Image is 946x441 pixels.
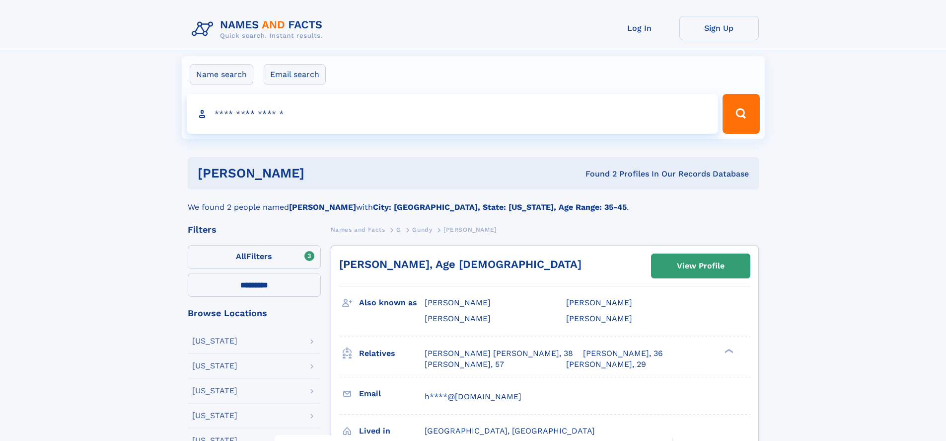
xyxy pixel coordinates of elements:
[412,226,432,233] span: Gundy
[188,189,759,213] div: We found 2 people named with .
[192,387,237,395] div: [US_STATE]
[412,223,432,236] a: Gundy
[190,64,253,85] label: Name search
[331,223,385,236] a: Names and Facts
[359,423,425,440] h3: Lived in
[373,202,627,212] b: City: [GEOGRAPHIC_DATA], State: [US_STATE], Age Range: 35-45
[192,337,237,345] div: [US_STATE]
[566,298,632,307] span: [PERSON_NAME]
[188,309,321,318] div: Browse Locations
[192,362,237,370] div: [US_STATE]
[188,16,331,43] img: Logo Names and Facts
[443,226,497,233] span: [PERSON_NAME]
[652,254,750,278] a: View Profile
[359,385,425,402] h3: Email
[425,298,491,307] span: [PERSON_NAME]
[722,348,734,354] div: ❯
[445,169,749,179] div: Found 2 Profiles In Our Records Database
[425,426,595,436] span: [GEOGRAPHIC_DATA], [GEOGRAPHIC_DATA]
[583,348,663,359] a: [PERSON_NAME], 36
[359,294,425,311] h3: Also known as
[723,94,759,134] button: Search Button
[188,225,321,234] div: Filters
[679,16,759,40] a: Sign Up
[198,167,445,179] h1: [PERSON_NAME]
[359,345,425,362] h3: Relatives
[425,359,504,370] a: [PERSON_NAME], 57
[396,223,401,236] a: G
[566,314,632,323] span: [PERSON_NAME]
[677,255,725,277] div: View Profile
[188,245,321,269] label: Filters
[192,412,237,420] div: [US_STATE]
[425,314,491,323] span: [PERSON_NAME]
[339,258,582,270] a: [PERSON_NAME], Age [DEMOGRAPHIC_DATA]
[187,94,719,134] input: search input
[425,348,573,359] a: [PERSON_NAME] [PERSON_NAME], 38
[396,226,401,233] span: G
[600,16,679,40] a: Log In
[236,252,246,261] span: All
[289,202,356,212] b: [PERSON_NAME]
[566,359,646,370] a: [PERSON_NAME], 29
[264,64,326,85] label: Email search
